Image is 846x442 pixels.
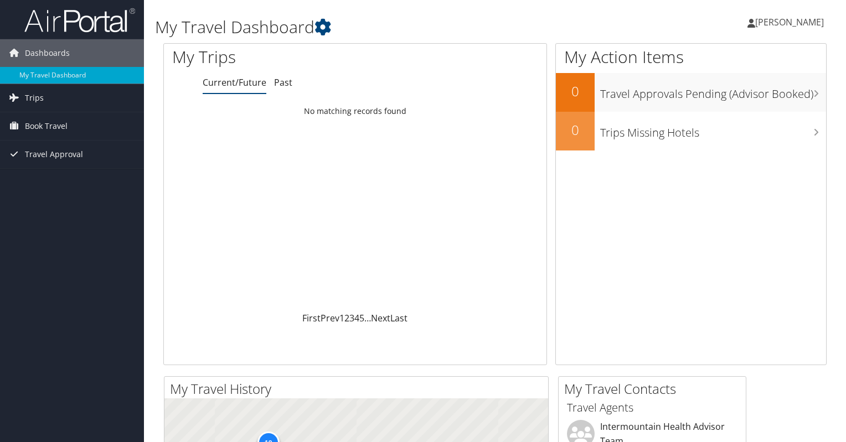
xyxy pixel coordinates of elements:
h1: My Travel Dashboard [155,15,608,39]
a: 4 [354,312,359,324]
a: 1 [339,312,344,324]
h3: Travel Agents [567,400,737,415]
h2: My Travel Contacts [564,379,746,398]
h3: Travel Approvals Pending (Advisor Booked) [600,81,826,102]
span: Book Travel [25,112,68,140]
a: Last [390,312,407,324]
td: No matching records found [164,101,546,121]
h3: Trips Missing Hotels [600,119,826,141]
a: 0Trips Missing Hotels [556,112,826,150]
a: 2 [344,312,349,324]
span: Travel Approval [25,141,83,168]
a: 0Travel Approvals Pending (Advisor Booked) [556,73,826,112]
h1: My Action Items [556,45,826,69]
span: [PERSON_NAME] [755,16,824,28]
a: Past [274,76,292,89]
a: Next [371,312,390,324]
span: Trips [25,84,44,112]
span: Dashboards [25,39,70,67]
a: 3 [349,312,354,324]
span: … [364,312,371,324]
a: 5 [359,312,364,324]
h1: My Trips [172,45,379,69]
a: [PERSON_NAME] [747,6,835,39]
h2: 0 [556,121,595,139]
h2: My Travel History [170,379,548,398]
img: airportal-logo.png [24,7,135,33]
a: First [302,312,321,324]
a: Current/Future [203,76,266,89]
h2: 0 [556,82,595,101]
a: Prev [321,312,339,324]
